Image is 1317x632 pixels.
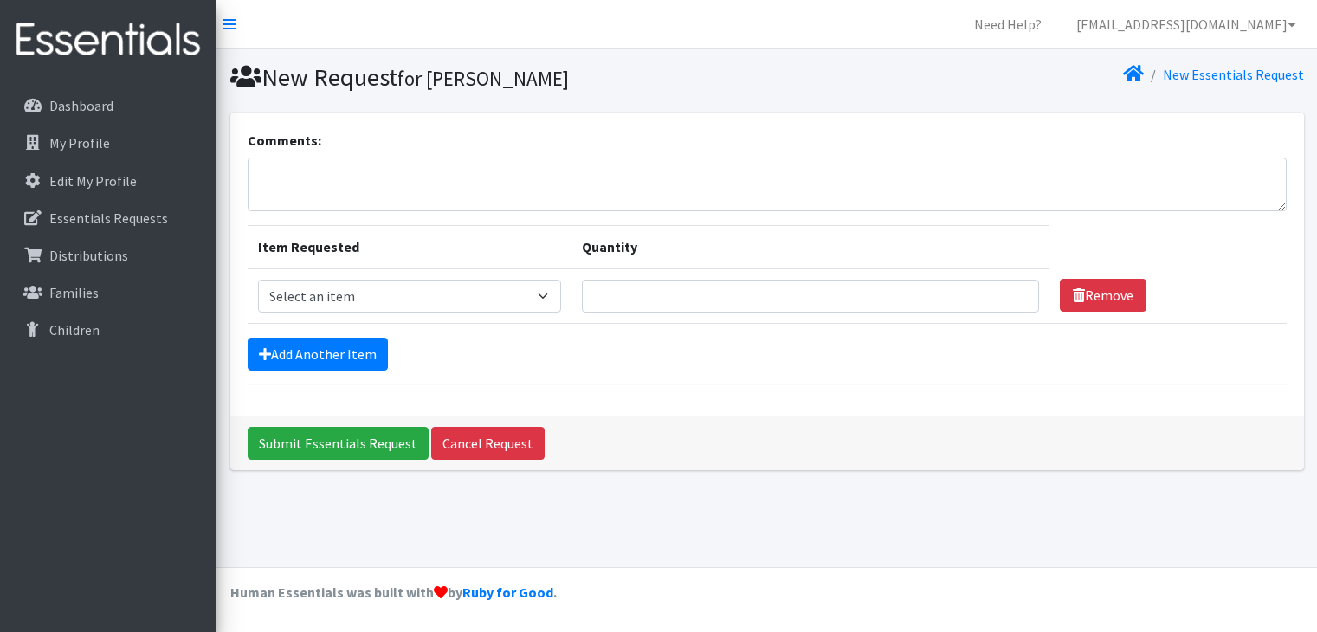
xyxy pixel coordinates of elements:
a: Essentials Requests [7,201,210,235]
a: My Profile [7,126,210,160]
a: Children [7,313,210,347]
p: Edit My Profile [49,172,137,190]
a: Edit My Profile [7,164,210,198]
p: Distributions [49,247,128,264]
p: Children [49,321,100,339]
img: HumanEssentials [7,11,210,69]
a: Add Another Item [248,338,388,371]
p: Families [49,284,99,301]
strong: Human Essentials was built with by . [230,584,557,601]
p: Dashboard [49,97,113,114]
p: My Profile [49,134,110,152]
a: Remove [1060,279,1146,312]
th: Quantity [571,225,1050,268]
input: Submit Essentials Request [248,427,429,460]
p: Essentials Requests [49,210,168,227]
a: Dashboard [7,88,210,123]
a: Cancel Request [431,427,545,460]
a: [EMAIL_ADDRESS][DOMAIN_NAME] [1062,7,1310,42]
a: New Essentials Request [1163,66,1304,83]
th: Item Requested [248,225,571,268]
h1: New Request [230,62,761,93]
small: for [PERSON_NAME] [397,66,569,91]
a: Distributions [7,238,210,273]
a: Ruby for Good [462,584,553,601]
label: Comments: [248,130,321,151]
a: Families [7,275,210,310]
a: Need Help? [960,7,1056,42]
